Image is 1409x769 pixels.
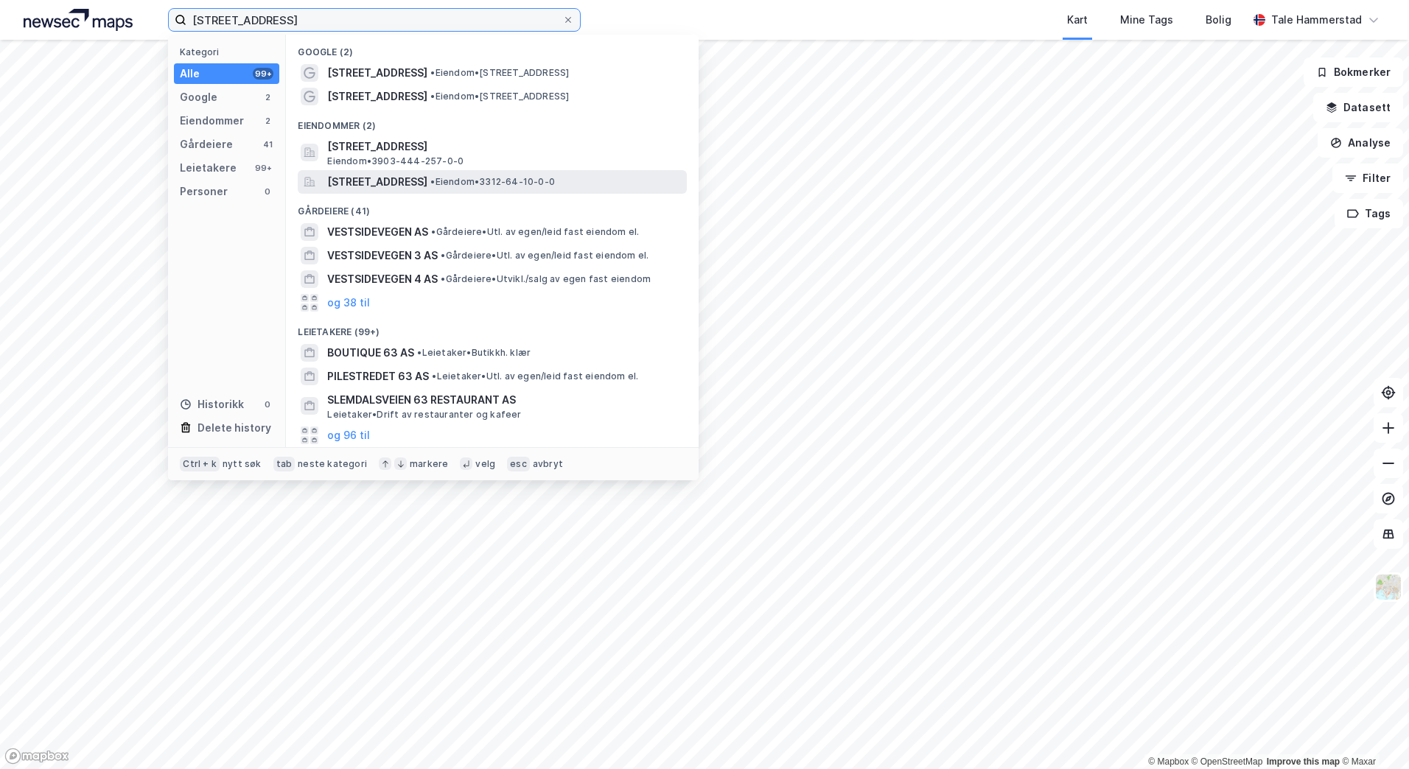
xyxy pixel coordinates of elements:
[1318,128,1403,158] button: Analyse
[1267,756,1340,767] a: Improve this map
[1120,11,1173,29] div: Mine Tags
[262,398,273,410] div: 0
[1148,756,1189,767] a: Mapbox
[1067,11,1088,29] div: Kart
[1192,756,1263,767] a: OpenStreetMap
[327,88,427,105] span: [STREET_ADDRESS]
[327,138,681,155] span: [STREET_ADDRESS]
[327,344,414,362] span: BOUTIQUE 63 AS
[417,347,422,358] span: •
[24,9,133,31] img: logo.a4113a55bc3d86da70a041830d287a7e.svg
[327,270,438,288] span: VESTSIDEVEGEN 4 AS
[327,391,681,409] span: SLEMDALSVEIEN 63 RESTAURANT AS
[180,88,217,106] div: Google
[441,273,651,285] span: Gårdeiere • Utvikl./salg av egen fast eiendom
[286,315,699,341] div: Leietakere (99+)
[431,226,639,238] span: Gårdeiere • Utl. av egen/leid fast eiendom el.
[475,458,495,470] div: velg
[286,108,699,135] div: Eiendommer (2)
[223,458,262,470] div: nytt søk
[430,67,435,78] span: •
[197,419,271,437] div: Delete history
[441,273,445,284] span: •
[430,176,435,187] span: •
[180,136,233,153] div: Gårdeiere
[298,458,367,470] div: neste kategori
[441,250,648,261] span: Gårdeiere • Utl. av egen/leid fast eiendom el.
[1304,57,1403,87] button: Bokmerker
[430,176,555,188] span: Eiendom • 3312-64-10-0-0
[430,67,569,79] span: Eiendom • [STREET_ADDRESS]
[327,155,464,167] span: Eiendom • 3903-444-257-0-0
[253,162,273,174] div: 99+
[327,368,429,385] span: PILESTREDET 63 AS
[327,294,370,312] button: og 38 til
[533,458,563,470] div: avbryt
[432,371,436,382] span: •
[1374,573,1402,601] img: Z
[180,396,244,413] div: Historikk
[262,186,273,197] div: 0
[507,457,530,471] div: esc
[1313,93,1403,122] button: Datasett
[4,748,69,765] a: Mapbox homepage
[273,457,296,471] div: tab
[180,112,244,130] div: Eiendommer
[327,409,521,421] span: Leietaker • Drift av restauranter og kafeer
[1332,164,1403,193] button: Filter
[1206,11,1231,29] div: Bolig
[286,35,699,61] div: Google (2)
[1335,698,1409,769] iframe: Chat Widget
[327,223,428,241] span: VESTSIDEVEGEN AS
[327,247,438,264] span: VESTSIDEVEGEN 3 AS
[1335,698,1409,769] div: Kontrollprogram for chat
[262,115,273,127] div: 2
[180,159,237,177] div: Leietakere
[253,68,273,80] div: 99+
[410,458,448,470] div: markere
[327,64,427,82] span: [STREET_ADDRESS]
[327,426,370,444] button: og 96 til
[286,194,699,220] div: Gårdeiere (41)
[432,371,638,382] span: Leietaker • Utl. av egen/leid fast eiendom el.
[431,226,436,237] span: •
[430,91,435,102] span: •
[262,138,273,150] div: 41
[180,46,279,57] div: Kategori
[1335,199,1403,228] button: Tags
[417,347,531,359] span: Leietaker • Butikkh. klær
[180,65,200,82] div: Alle
[262,91,273,103] div: 2
[180,457,220,471] div: Ctrl + k
[327,173,427,191] span: [STREET_ADDRESS]
[180,183,228,200] div: Personer
[441,250,445,261] span: •
[1271,11,1362,29] div: Tale Hammerstad
[430,91,569,102] span: Eiendom • [STREET_ADDRESS]
[186,9,562,31] input: Søk på adresse, matrikkel, gårdeiere, leietakere eller personer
